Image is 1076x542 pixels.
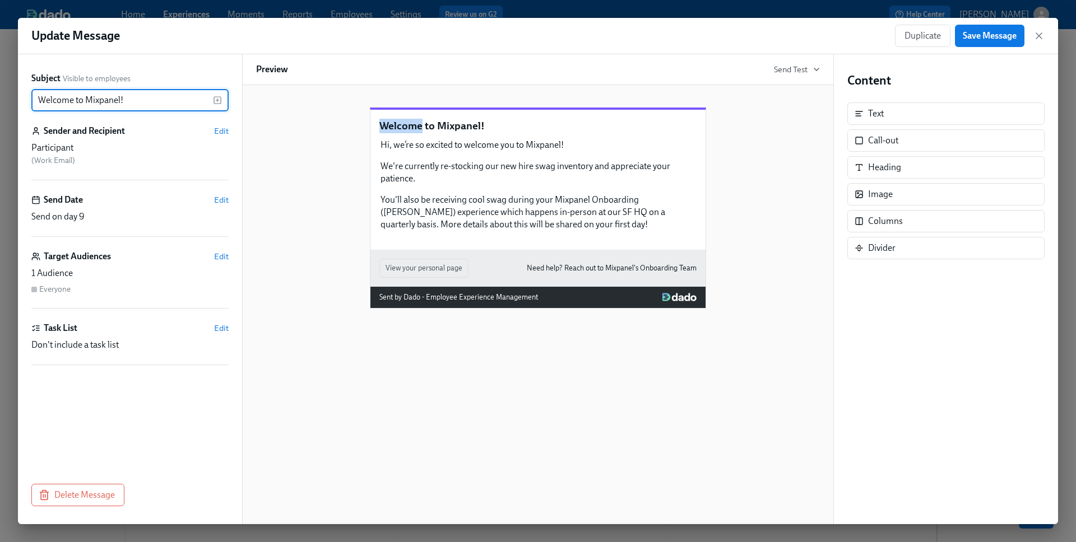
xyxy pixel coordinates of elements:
[213,96,222,105] svg: Insert text variable
[847,129,1045,152] div: Call-out
[63,73,131,84] span: Visible to employees
[527,262,697,274] a: Need help? Reach out to Mixpanel's Onboarding Team
[31,211,229,223] div: Send on day 9
[662,293,697,302] img: Dado
[214,323,229,334] button: Edit
[31,194,229,237] div: Send DateEditSend on day 9
[868,215,903,227] div: Columns
[905,30,941,41] span: Duplicate
[963,30,1017,41] span: Save Message
[847,102,1045,125] div: Text
[379,259,469,278] button: View your personal page
[31,72,61,85] label: Subject
[868,134,898,147] div: Call-out
[31,27,120,44] h1: Update Message
[847,210,1045,232] div: Columns
[39,284,71,295] div: Everyone
[847,183,1045,205] div: Image
[868,108,884,120] div: Text
[379,138,697,232] div: Hi, we’re so excited to welcome you to Mixpanel! We're currently re-stocking our new hire swag in...
[41,489,115,501] span: Delete Message
[44,250,111,263] h6: Target Audiences
[31,125,229,180] div: Sender and RecipientEditParticipant (Work Email)
[31,267,229,279] div: 1 Audience
[44,322,77,334] h6: Task List
[774,64,820,75] button: Send Test
[31,484,124,506] button: Delete Message
[214,125,229,137] button: Edit
[868,242,896,254] div: Divider
[386,263,462,274] span: View your personal page
[44,125,125,137] h6: Sender and Recipient
[847,156,1045,179] div: Heading
[214,194,229,205] button: Edit
[44,194,83,206] h6: Send Date
[379,119,697,133] p: Welcome to Mixpanel!
[868,161,901,174] div: Heading
[31,322,229,365] div: Task ListEditDon't include a task list
[895,25,950,47] button: Duplicate
[31,339,229,351] div: Don't include a task list
[214,251,229,262] button: Edit
[955,25,1024,47] button: Save Message
[256,63,288,76] h6: Preview
[31,142,229,154] div: Participant
[868,188,893,200] div: Image
[31,250,229,309] div: Target AudiencesEdit1 AudienceEveryone
[847,237,1045,259] div: Divider
[31,156,75,165] span: ( Work Email )
[847,72,1045,89] h4: Content
[379,291,538,303] div: Sent by Dado - Employee Experience Management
